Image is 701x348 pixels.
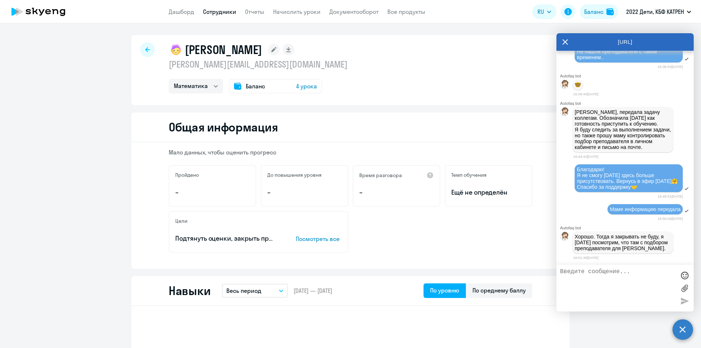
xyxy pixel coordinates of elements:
div: Autofaq bot [560,74,694,78]
p: Мало данных, чтобы оценить прогресс [169,148,532,156]
a: Начислить уроки [273,8,321,15]
span: Ещё не определён [451,188,526,197]
h5: Темп обучения [451,172,487,178]
a: Все продукты [387,8,425,15]
p: – [175,188,250,197]
span: Баланс [246,82,265,91]
p: [PERSON_NAME][EMAIL_ADDRESS][DOMAIN_NAME] [169,58,348,70]
p: Посмотреть все [296,234,342,243]
h5: Цели [175,218,187,224]
img: bot avatar [560,107,570,118]
img: bot avatar [560,232,570,242]
div: Autofaq bot [560,101,694,106]
time: 16:44:43[DATE] [573,154,598,158]
time: 16:39:44[DATE] [573,92,598,96]
h2: Навыки [169,283,210,298]
span: Благодарю! Я не смогу [DATE] здесь больше присутствовать. Вернусь в эфир [DATE]🤗 Спасибо за подде... [577,167,678,190]
a: Документооборот [329,8,379,15]
p: – [267,188,342,197]
img: bot avatar [560,80,570,91]
time: 16:49:51[DATE] [658,194,683,198]
span: 4 урока [296,82,317,91]
button: 2022 Дети, КБФ КАТРЕН [623,3,695,20]
div: Баланс [584,7,604,16]
p: – [359,188,434,197]
h5: Пройдено [175,172,199,178]
div: Autofaq bot [560,226,694,230]
p: Подтянуть оценки, закрыть пробелы в знаниях (5 [175,234,273,243]
a: Отчеты [245,8,264,15]
p: Хорошо. Тогда я закрывать не буду, я [DATE] посмотрим, что там с подбором преподавателя для [PERS... [575,234,671,251]
time: 16:36:53[DATE] [658,65,683,69]
span: RU [537,7,544,16]
a: Дашборд [169,8,194,15]
h5: До повышения уровня [267,172,322,178]
button: Балансbalance [580,4,618,19]
h1: [PERSON_NAME] [185,42,262,57]
p: 🤓 [575,82,581,88]
time: 16:51:39[DATE] [573,256,598,260]
a: Сотрудники [203,8,236,15]
label: Лимит 10 файлов [679,283,690,294]
button: Весь период [222,284,288,298]
span: Не нашли преподавателя с таким временем.. [577,49,658,60]
button: RU [532,4,556,19]
div: По уровню [430,286,459,295]
h2: Общая информация [169,120,278,134]
p: 2022 Дети, КБФ КАТРЕН [626,7,684,16]
p: [PERSON_NAME], передала задачу коллегам. Обозначила [DATE] как готовность приступить к обучению. ... [575,109,671,150]
div: По среднему баллу [472,286,526,295]
span: Маме информацию передала [610,206,681,212]
h5: Время разговора [359,172,402,179]
time: 16:50:04[DATE] [658,217,683,221]
img: balance [606,8,614,15]
span: [DATE] — [DATE] [294,287,332,295]
img: child [169,42,183,57]
p: Весь период [226,286,261,295]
